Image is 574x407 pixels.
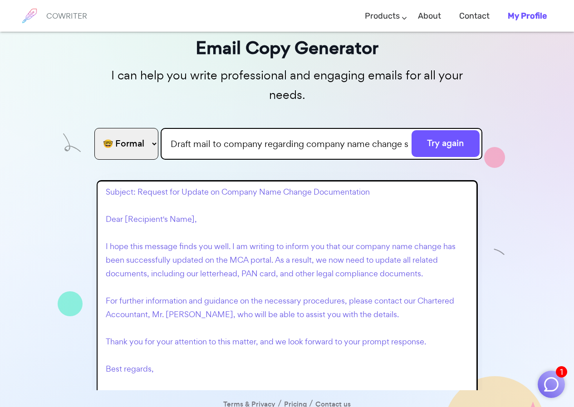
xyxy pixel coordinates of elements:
img: shape [484,147,505,168]
img: shape [63,137,81,156]
button: Try again [412,130,480,157]
img: Close chat [543,376,560,393]
b: My Profile [508,11,547,21]
p: I can help you write professional and engaging emails for all your needs. [92,66,482,105]
a: My Profile [508,3,547,29]
img: brand logo [18,5,41,27]
img: shape [494,250,505,261]
img: shape [58,291,83,316]
h6: COWRITER [46,12,87,20]
button: 1 [538,371,565,398]
h3: Email Copy Generator [92,34,482,62]
span: 1 [556,366,567,378]
a: Contact [459,3,490,29]
input: What's the email about? (name, subject, action, etc) [161,128,482,160]
a: About [418,3,441,29]
a: Products [365,3,400,29]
